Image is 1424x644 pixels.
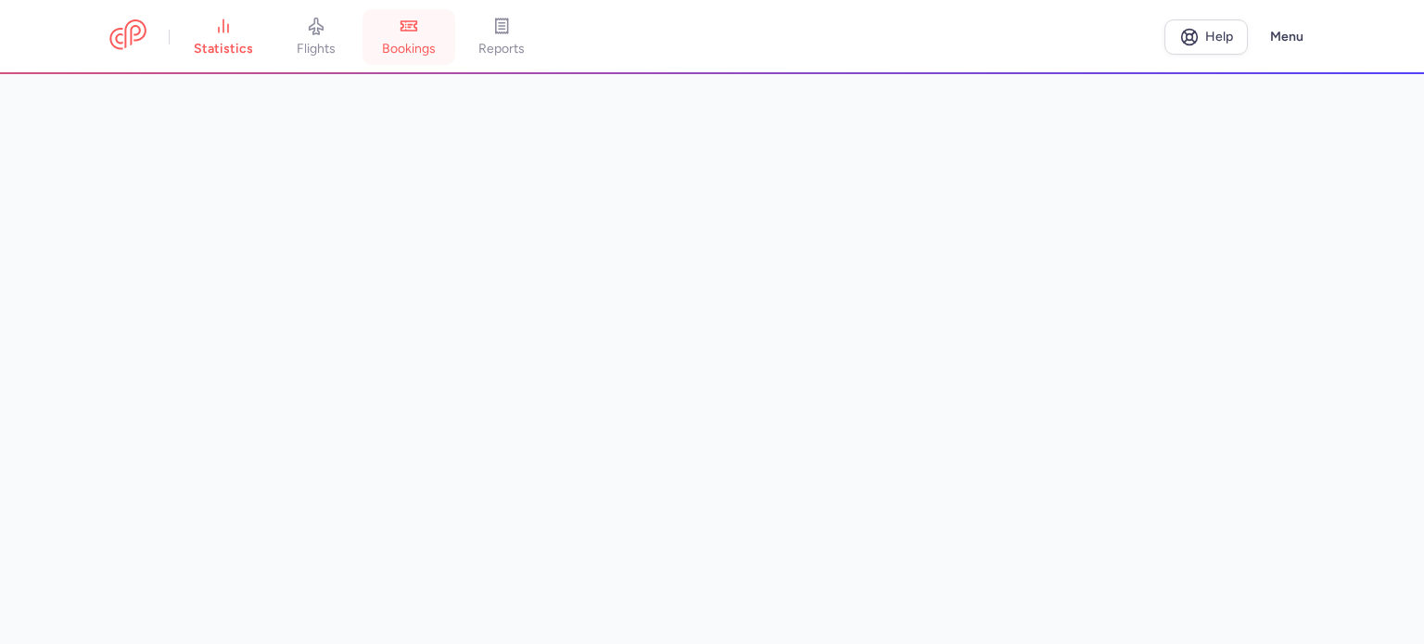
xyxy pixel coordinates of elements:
a: flights [270,17,362,57]
span: Help [1205,30,1233,44]
a: reports [455,17,548,57]
button: Menu [1259,19,1315,55]
span: reports [478,41,525,57]
a: statistics [177,17,270,57]
a: CitizenPlane red outlined logo [109,19,146,54]
span: flights [297,41,336,57]
a: bookings [362,17,455,57]
span: bookings [382,41,436,57]
span: statistics [194,41,253,57]
a: Help [1164,19,1248,55]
